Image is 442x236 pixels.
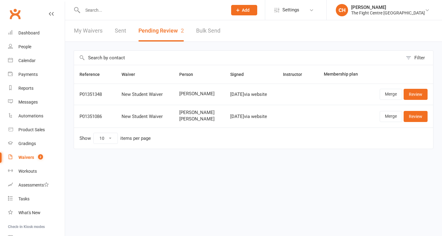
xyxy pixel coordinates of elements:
div: People [18,44,31,49]
span: Reference [79,72,107,77]
a: Messages [8,95,65,109]
span: Settings [282,3,299,17]
a: Tasks [8,192,65,206]
span: Waiver [122,72,142,77]
a: What's New [8,206,65,220]
div: The Fight Centre [GEOGRAPHIC_DATA] [351,10,425,16]
span: Instructor [283,72,309,77]
a: Product Sales [8,123,65,137]
div: [PERSON_NAME] [351,5,425,10]
a: My Waivers [74,20,103,41]
div: Workouts [18,169,37,174]
span: [PERSON_NAME] [179,110,219,115]
div: What's New [18,210,41,215]
button: Signed [230,71,250,78]
button: Add [231,5,257,15]
th: Membership plan [318,65,368,84]
div: Filter [414,54,425,61]
div: Automations [18,113,43,118]
input: Search... [81,6,223,14]
span: Signed [230,72,250,77]
a: Workouts [8,164,65,178]
span: 2 [181,27,184,34]
div: Waivers [18,155,34,160]
button: Instructor [283,71,309,78]
button: Waiver [122,71,142,78]
span: [PERSON_NAME] [179,91,219,96]
a: Dashboard [8,26,65,40]
div: Show [79,133,151,144]
div: Reports [18,86,33,91]
div: items per page [120,136,151,141]
div: [DATE] via website [230,92,272,97]
a: Sent [115,20,126,41]
a: Review [404,111,428,122]
div: Calendar [18,58,36,63]
button: Person [179,71,200,78]
span: [PERSON_NAME] [179,116,219,122]
button: Reference [79,71,107,78]
button: Filter [403,51,433,65]
div: Messages [18,100,38,104]
span: Add [242,8,250,13]
a: People [8,40,65,54]
div: P01351086 [79,114,110,119]
div: [DATE] via website [230,114,272,119]
input: Search by contact [74,51,403,65]
button: Pending Review2 [138,20,184,41]
span: 2 [38,154,43,159]
a: Review [404,89,428,100]
a: Calendar [8,54,65,68]
div: Dashboard [18,30,40,35]
a: Waivers 2 [8,151,65,164]
div: CH [336,4,348,16]
a: Bulk Send [196,20,220,41]
div: Payments [18,72,38,77]
div: Product Sales [18,127,45,132]
a: Reports [8,81,65,95]
a: Clubworx [7,6,23,22]
div: New Student Waiver [122,114,168,119]
a: Assessments [8,178,65,192]
a: Automations [8,109,65,123]
span: Person [179,72,200,77]
div: Assessments [18,183,49,187]
a: Gradings [8,137,65,151]
a: Merge [380,89,402,100]
a: Payments [8,68,65,81]
div: New Student Waiver [122,92,168,97]
a: Merge [380,111,402,122]
div: Gradings [18,141,36,146]
div: P01351348 [79,92,110,97]
div: Tasks [18,196,29,201]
